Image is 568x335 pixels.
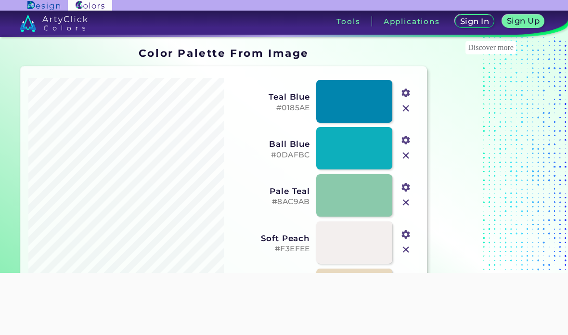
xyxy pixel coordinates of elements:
[230,197,310,206] h5: #8AC9AB
[502,14,545,28] a: Sign Up
[400,102,412,115] img: icon_close.svg
[230,139,310,149] h3: Ball Blue
[20,14,88,32] img: logo_artyclick_colors_white.svg
[400,244,412,256] img: icon_close.svg
[139,46,309,60] h1: Color Palette From Image
[42,273,526,333] iframe: Advertisement
[384,18,440,25] h3: Applications
[460,17,490,26] h5: Sign In
[230,151,310,160] h5: #0DAFBC
[336,18,360,25] h3: Tools
[400,196,412,209] img: icon_close.svg
[230,92,310,102] h3: Teal Blue
[465,41,516,54] div: These are topics related to the article that might interest you
[506,17,540,25] h5: Sign Up
[27,1,60,10] img: ArtyClick Design logo
[230,186,310,196] h3: Pale Teal
[455,14,494,28] a: Sign In
[230,245,310,254] h5: #F3EFEE
[230,233,310,243] h3: Soft Peach
[400,149,412,162] img: icon_close.svg
[230,103,310,113] h5: #0185AE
